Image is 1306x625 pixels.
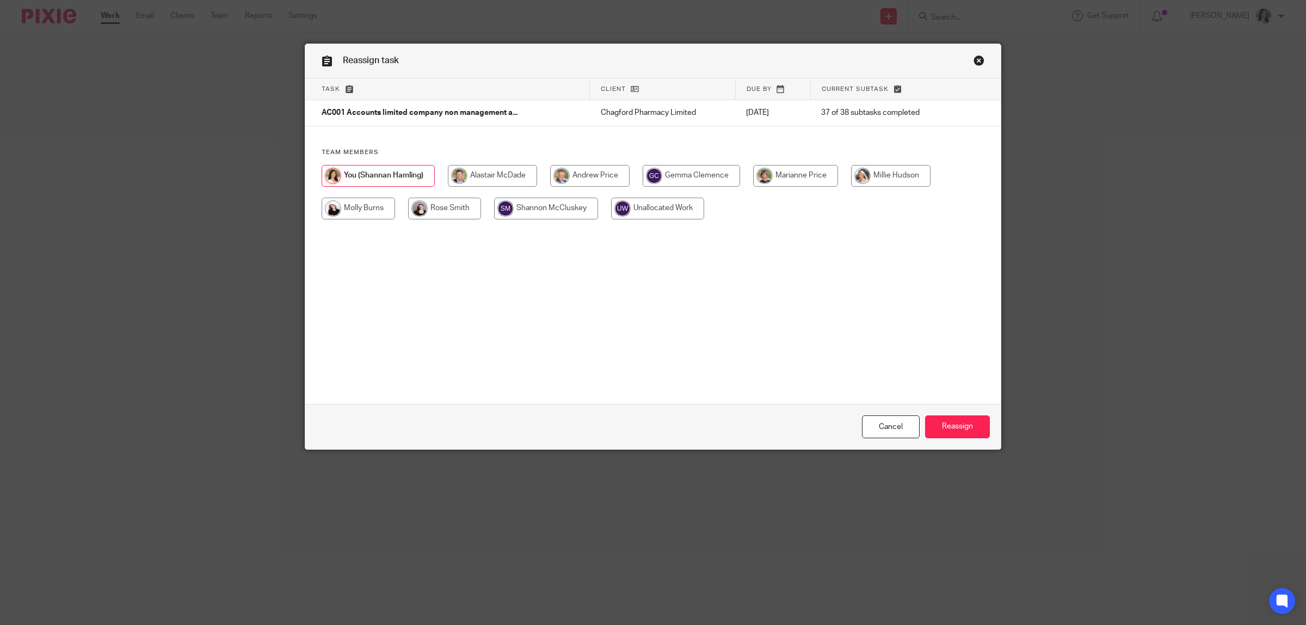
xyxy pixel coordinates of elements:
a: Close this dialog window [862,415,920,439]
p: Chagford Pharmacy Limited [601,107,725,118]
p: [DATE] [746,107,799,118]
h4: Team members [322,148,984,157]
a: Close this dialog window [974,55,984,70]
td: 37 of 38 subtasks completed [810,100,960,126]
input: Reassign [925,415,990,439]
span: Reassign task [343,56,399,65]
span: Current subtask [822,86,889,92]
span: AC001 Accounts limited company non management a... [322,109,518,117]
span: Client [601,86,626,92]
span: Due by [747,86,772,92]
span: Task [322,86,340,92]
